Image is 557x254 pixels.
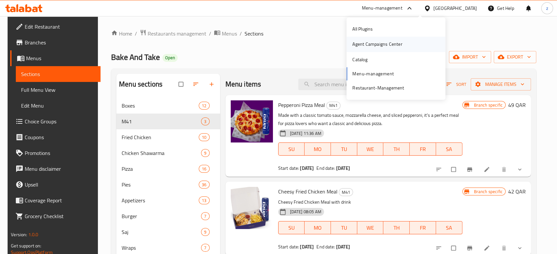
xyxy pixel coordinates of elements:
span: Select all sections [175,78,189,90]
span: 9 [201,150,209,156]
a: Full Menu View [16,82,101,98]
input: search [298,79,376,90]
span: 9 [201,229,209,235]
span: Start date: [278,242,299,251]
b: [DATE] [300,242,314,251]
img: Pepperoni Pizza Meal [231,100,273,142]
span: SU [281,223,302,233]
button: SA [436,142,462,156]
div: items [199,102,209,110]
button: FR [410,221,436,234]
button: TH [383,221,410,234]
span: TH [386,223,407,233]
button: import [449,51,491,63]
span: Promotions [25,149,95,157]
li: / [209,30,211,38]
div: Open [162,54,178,62]
div: items [201,117,209,125]
span: Cheesy Fried Chicken Meal [278,187,337,196]
p: Made with a classic tomato sauce, mozzarella cheese, and sliced pepperoni, it's a perfect meal fo... [278,111,462,128]
a: Coverage Report [10,192,101,208]
span: 12 [199,103,209,109]
div: Boxes12 [116,98,220,114]
li: / [135,30,137,38]
div: All Plugins [352,25,373,33]
div: items [199,133,209,141]
h2: Menu sections [119,79,162,89]
button: Manage items [471,78,531,90]
span: Fried Chicken [122,133,199,141]
span: End date: [316,164,335,172]
span: Full Menu View [21,86,95,94]
button: Add section [204,77,220,91]
span: Menu disclaimer [25,165,95,173]
span: Sections [245,30,263,38]
li: / [240,30,242,38]
span: Branch specific [471,102,505,108]
button: MO [305,142,331,156]
h6: 42 QAR [508,187,526,196]
span: Start date: [278,164,299,172]
div: items [201,228,209,236]
span: 16 [199,166,209,172]
span: Saj [122,228,201,236]
button: TH [383,142,410,156]
div: items [201,244,209,252]
button: SU [278,221,305,234]
span: Coupons [25,133,95,141]
span: Bake And Take [111,50,160,64]
div: Restaurant-Management [352,85,404,92]
span: [DATE] 08:05 AM [287,209,324,215]
div: items [199,181,209,189]
a: Restaurants management [140,29,206,38]
a: Home [111,30,132,38]
div: Menu-management [362,4,402,12]
span: Select to update [447,163,461,176]
div: Boxes [122,102,199,110]
span: WE [360,144,381,154]
span: [DATE] 11:36 AM [287,130,324,137]
span: Sections [21,70,95,78]
button: Branch-specific-item [462,162,478,177]
div: Pizza [122,165,199,173]
span: TU [334,223,355,233]
span: Restaurants management [148,30,206,38]
span: import [454,53,486,61]
div: Saj9 [116,224,220,240]
a: Edit menu item [484,166,491,173]
div: Appetizers [122,196,199,204]
span: Wraps [122,244,201,252]
span: Coverage Report [25,196,95,204]
b: [DATE] [336,164,350,172]
span: MO [307,223,328,233]
a: Promotions [10,145,101,161]
div: Chicken Shawarma [122,149,201,157]
span: Burger [122,212,201,220]
h6: 49 QAR [508,100,526,110]
div: Burger7 [116,208,220,224]
div: M41 [326,102,340,110]
span: 10 [199,134,209,140]
div: Agent Campaigns Center [352,41,402,48]
div: Pizza16 [116,161,220,177]
div: M413 [116,114,220,129]
a: Menu disclaimer [10,161,101,177]
div: items [201,149,209,157]
span: 3 [201,118,209,125]
a: Upsell [10,177,101,192]
button: Sort [445,79,468,89]
span: export [499,53,531,61]
span: Edit Menu [21,102,95,110]
button: SA [436,221,462,234]
b: [DATE] [336,242,350,251]
span: z [546,5,548,12]
span: Sort [446,81,466,88]
button: show more [513,162,528,177]
span: TH [386,144,407,154]
div: Catalog [352,56,367,63]
button: WE [357,221,384,234]
span: MO [307,144,328,154]
div: Chicken Shawarma9 [116,145,220,161]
